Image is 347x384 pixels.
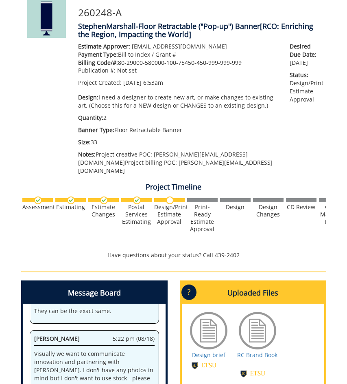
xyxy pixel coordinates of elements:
[290,42,320,59] span: Desired Due Date:
[113,335,155,343] span: 5:22 pm (08/18)
[78,114,278,122] p: 2
[21,183,326,191] h4: Project Timeline
[121,203,152,225] div: Postal Services Estimating
[34,307,155,315] p: They can be the exact same.
[253,203,284,218] div: Design Changes
[166,196,174,204] img: no
[78,59,118,66] span: Billing Code/#:
[78,138,91,146] span: Size:
[78,42,278,51] p: [EMAIL_ADDRESS][DOMAIN_NAME]
[117,66,137,74] span: Not set
[21,251,326,259] p: Have questions about your status? Call 439-2402
[78,66,116,74] span: Publication #:
[220,203,251,211] div: Design
[290,71,320,104] p: Design/Print Estimate Approval
[154,203,185,225] div: Design/Print Estimate Approval
[78,93,278,110] p: I need a designer to create new art, or make changes to existing art. (Choose this for a NEW desi...
[23,282,166,304] h4: Message Board
[192,351,225,359] a: Design brief
[100,196,108,204] img: checkmark
[34,196,42,204] img: checkmark
[78,51,118,58] span: Payment Type:
[187,203,218,233] div: Print-Ready Estimate Approval
[78,42,130,50] span: Estimate Approver:
[78,59,278,67] p: 80-29000-580000-100-75450-450-999-999-999
[78,126,278,134] p: Floor Retractable Banner
[55,203,86,211] div: Estimating
[78,79,122,86] span: Project Created:
[22,203,53,211] div: Assessment
[78,22,320,39] h4: StephenMarshall-Floor Retractable ("Pop-up") Banner
[237,351,277,359] a: RC Brand Book
[34,335,80,342] span: [PERSON_NAME]
[286,203,316,211] div: CD Review
[290,71,320,79] span: Status:
[78,7,320,18] h3: 260248-A
[78,93,98,101] span: Design:
[88,203,119,218] div: Estimate Changes
[78,138,278,146] p: 33
[78,51,278,59] p: Bill to Index / Grant #
[78,150,96,158] span: Notes:
[78,150,278,175] p: Project creative POC: [PERSON_NAME] [EMAIL_ADDRESS][DOMAIN_NAME] Project billing POC: [PERSON_NAM...
[182,282,324,304] h4: Uploaded Files
[67,196,75,204] img: checkmark
[123,79,163,86] span: [DATE] 6:53am
[78,126,114,134] span: Banner Type:
[290,42,320,67] p: [DATE]
[78,21,313,39] span: [RCO: Enriching the Region, Impacting the World]
[181,285,196,300] p: ?
[133,196,141,204] img: checkmark
[78,114,103,121] span: Quantity:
